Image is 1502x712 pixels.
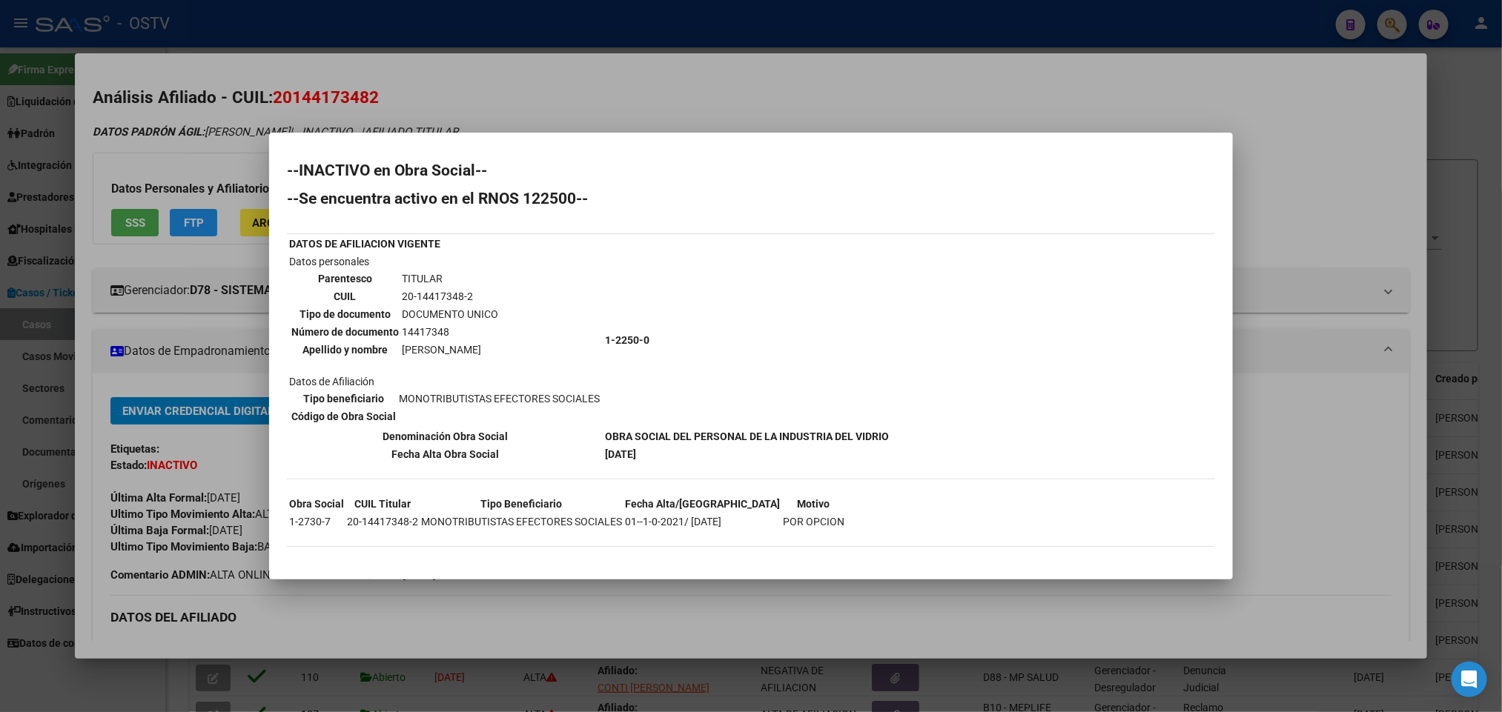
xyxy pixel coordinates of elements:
td: TITULAR [401,270,499,287]
td: 01--1-0-2021/ [DATE] [624,513,781,530]
th: Número de documento [291,324,400,340]
th: Tipo Beneficiario [420,496,623,512]
td: 1-2730-7 [288,513,345,530]
h2: --INACTIVO en Obra Social-- [287,163,1215,178]
th: Parentesco [291,270,400,287]
th: CUIL [291,288,400,305]
td: Datos personales Datos de Afiliación [288,253,603,427]
td: MONOTRIBUTISTAS EFECTORES SOCIALES [420,513,623,530]
b: DATOS DE AFILIACION VIGENTE [289,238,440,250]
th: Motivo [782,496,845,512]
th: Apellido y nombre [291,342,400,358]
td: MONOTRIBUTISTAS EFECTORES SOCIALES [398,390,601,407]
h2: --Se encuentra activo en el RNOS 122500-- [287,191,1215,206]
th: Denominación Obra Social [288,428,603,445]
td: 20-14417348-2 [346,513,419,530]
th: Código de Obra Social [291,408,397,425]
th: Obra Social [288,496,345,512]
td: 20-14417348-2 [401,288,499,305]
th: Tipo de documento [291,306,400,322]
th: Tipo beneficiario [291,390,397,407]
th: Fecha Alta Obra Social [288,446,603,462]
b: OBRA SOCIAL DEL PERSONAL DE LA INDUSTRIA DEL VIDRIO [605,430,889,442]
th: CUIL Titular [346,496,419,512]
th: Fecha Alta/[GEOGRAPHIC_DATA] [624,496,781,512]
td: [PERSON_NAME] [401,342,499,358]
b: [DATE] [605,448,636,460]
td: DOCUMENTO UNICO [401,306,499,322]
b: 1-2250-0 [605,334,649,346]
div: Open Intercom Messenger [1452,662,1487,697]
td: 14417348 [401,324,499,340]
td: POR OPCION [782,513,845,530]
